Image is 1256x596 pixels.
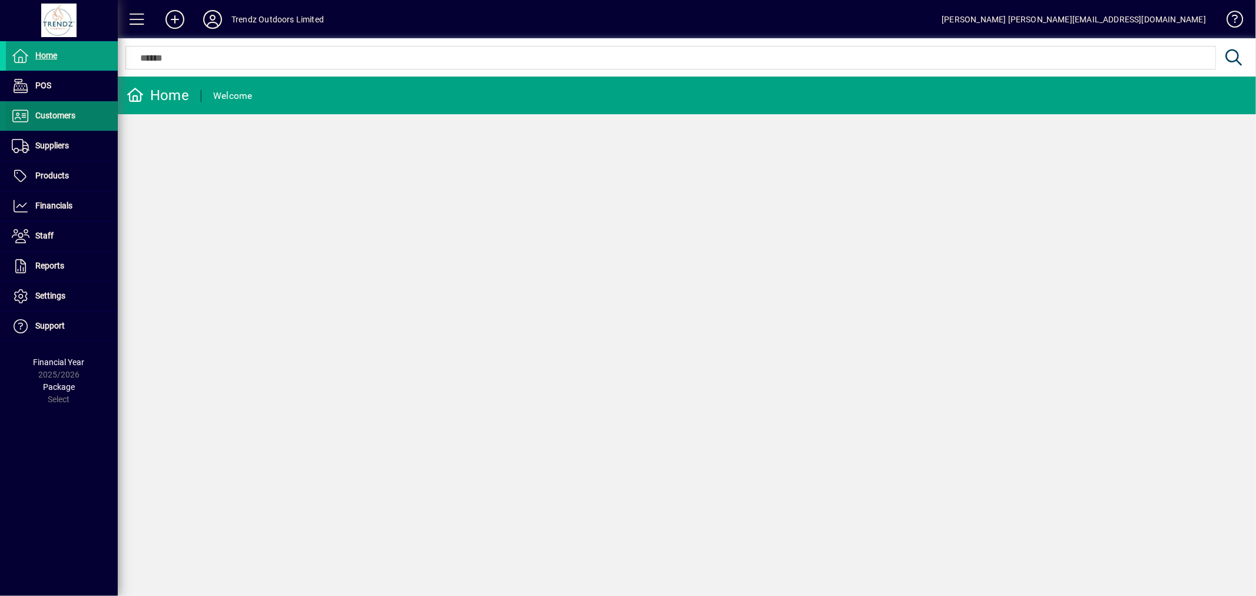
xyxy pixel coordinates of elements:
a: Staff [6,221,118,251]
span: POS [35,81,51,90]
button: Profile [194,9,231,30]
div: [PERSON_NAME] [PERSON_NAME][EMAIL_ADDRESS][DOMAIN_NAME] [942,10,1206,29]
a: POS [6,71,118,101]
span: Staff [35,231,54,240]
a: Support [6,312,118,341]
span: Financial Year [34,357,85,367]
div: Trendz Outdoors Limited [231,10,324,29]
a: Products [6,161,118,191]
a: Knowledge Base [1218,2,1241,41]
span: Reports [35,261,64,270]
span: Support [35,321,65,330]
div: Welcome [213,87,253,105]
span: Settings [35,291,65,300]
a: Reports [6,251,118,281]
span: Package [43,382,75,392]
span: Home [35,51,57,60]
span: Financials [35,201,72,210]
button: Add [156,9,194,30]
span: Products [35,171,69,180]
span: Suppliers [35,141,69,150]
a: Settings [6,282,118,311]
div: Home [127,86,189,105]
a: Customers [6,101,118,131]
a: Suppliers [6,131,118,161]
span: Customers [35,111,75,120]
a: Financials [6,191,118,221]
